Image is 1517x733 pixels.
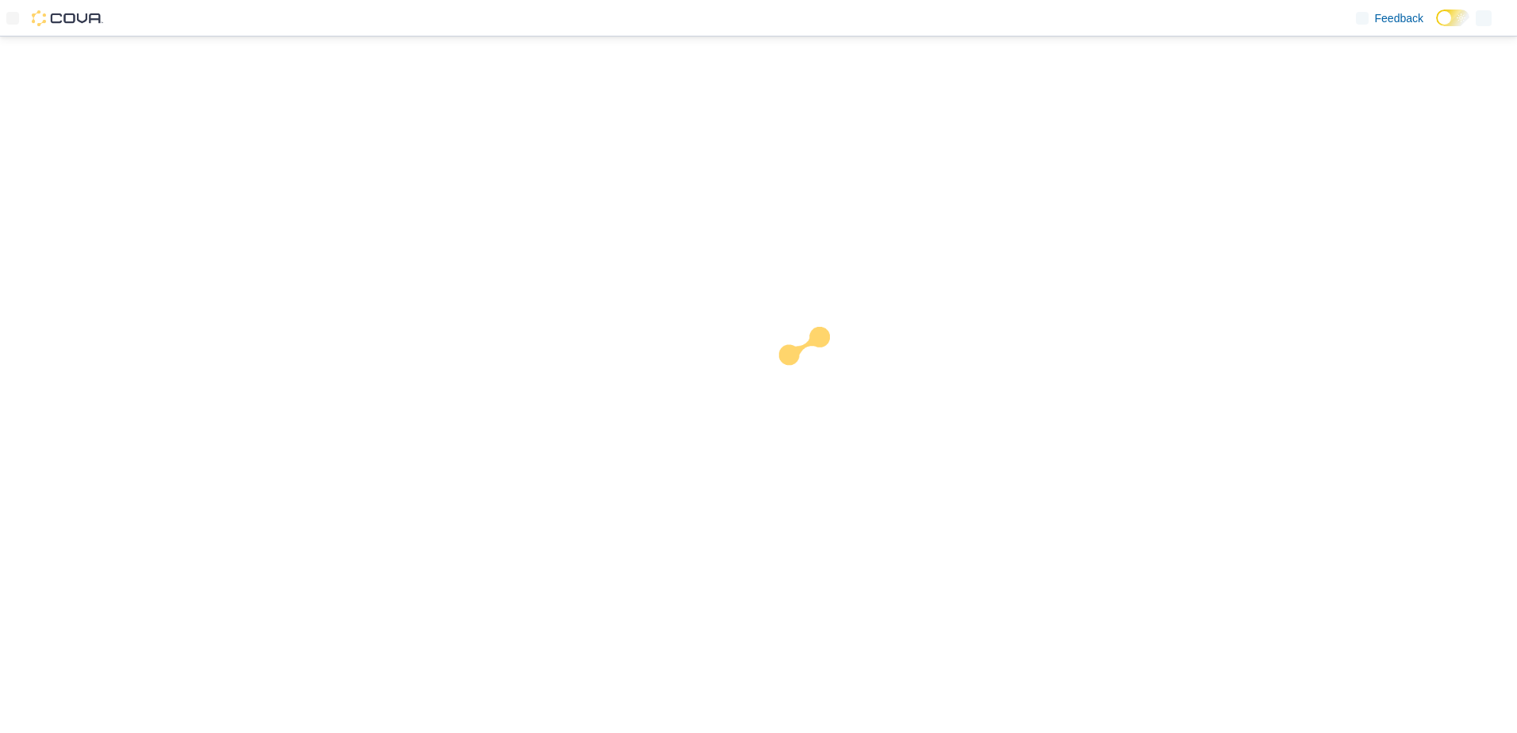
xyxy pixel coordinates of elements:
img: Cova [32,10,103,26]
a: Feedback [1350,2,1430,34]
input: Dark Mode [1436,10,1469,26]
span: Feedback [1375,10,1423,26]
img: cova-loader [758,315,878,434]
